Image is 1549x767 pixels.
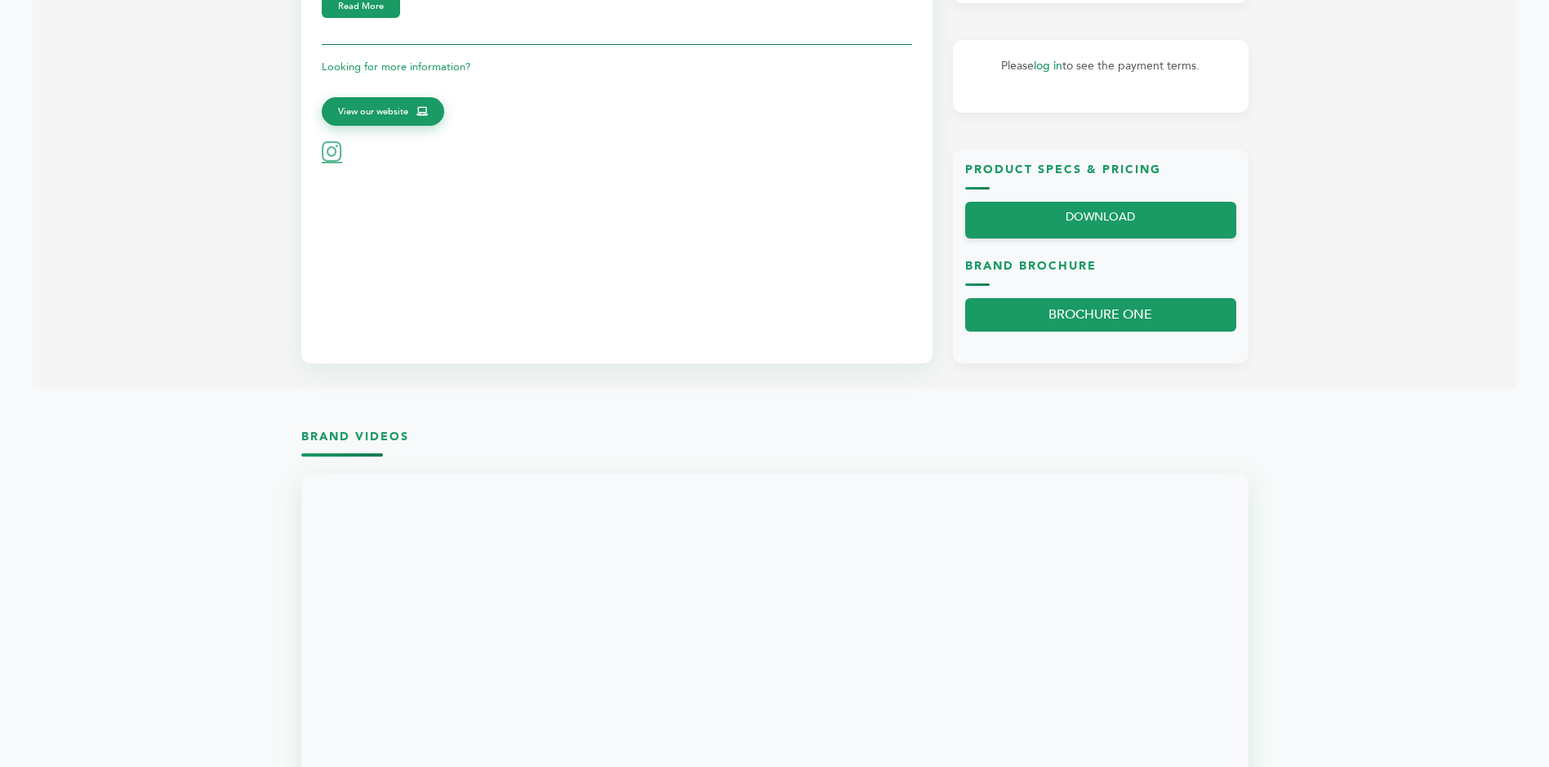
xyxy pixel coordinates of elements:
span: View our website [338,105,408,119]
p: Please to see the payment terms. [969,56,1232,76]
h3: Brand Videos [301,429,1249,457]
a: View our website [322,97,444,127]
h3: Product Specs & Pricing [965,162,1236,190]
a: log in [1034,58,1062,74]
a: BROCHURE ONE [965,298,1236,332]
h2: Oops... [51,107,249,134]
a: DOWNLOAD [965,202,1236,239]
h3: Brand Brochure [965,258,1236,287]
p: Looking for more information? [322,57,912,77]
